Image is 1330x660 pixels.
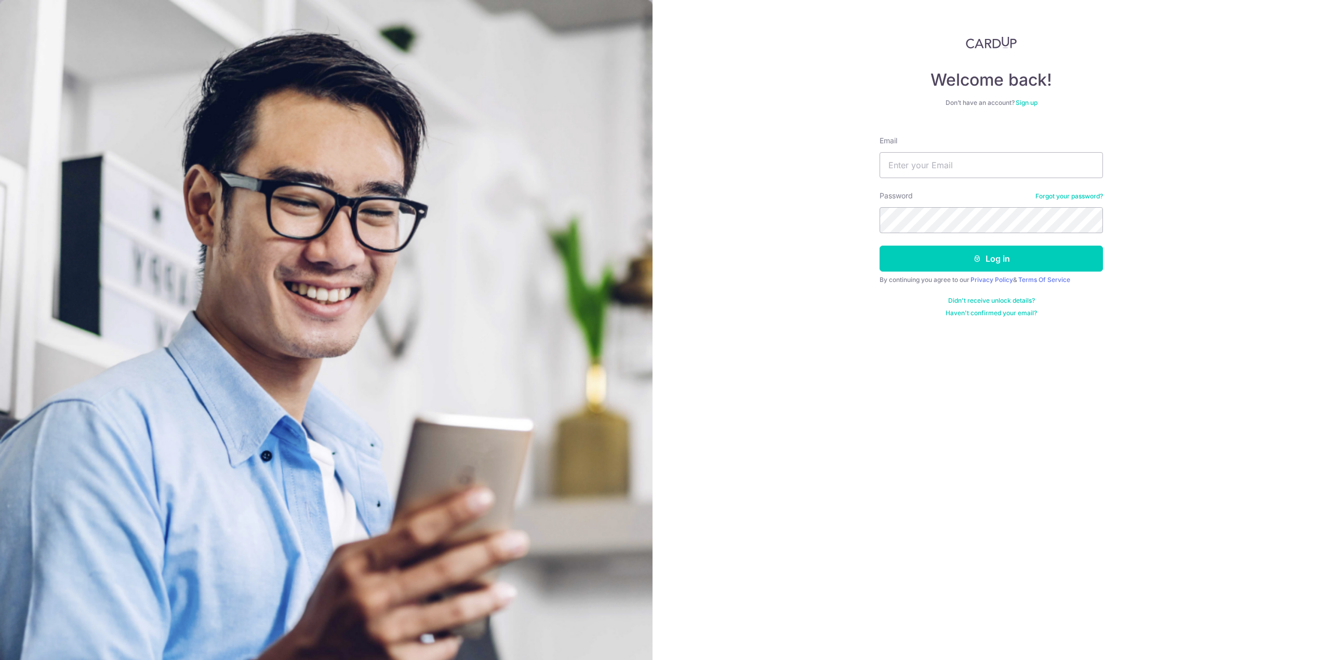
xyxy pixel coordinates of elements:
[880,99,1103,107] div: Don’t have an account?
[880,246,1103,272] button: Log in
[880,136,897,146] label: Email
[946,309,1037,317] a: Haven't confirmed your email?
[948,297,1035,305] a: Didn't receive unlock details?
[1016,99,1038,106] a: Sign up
[966,36,1017,49] img: CardUp Logo
[1035,192,1103,200] a: Forgot your password?
[880,152,1103,178] input: Enter your Email
[880,191,913,201] label: Password
[880,70,1103,90] h4: Welcome back!
[880,276,1103,284] div: By continuing you agree to our &
[970,276,1013,284] a: Privacy Policy
[1018,276,1070,284] a: Terms Of Service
